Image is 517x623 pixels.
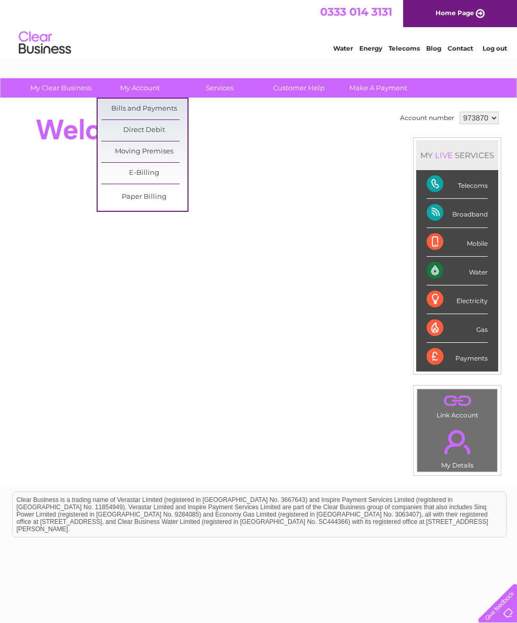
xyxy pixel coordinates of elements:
a: Customer Help [256,78,342,98]
a: Direct Debit [101,120,187,141]
div: Telecoms [427,170,488,199]
div: Mobile [427,228,488,257]
a: 0333 014 3131 [320,5,392,18]
a: My Account [97,78,183,98]
a: Energy [359,44,382,52]
div: Gas [427,314,488,343]
a: Contact [448,44,473,52]
a: E-Billing [101,163,187,184]
div: Payments [427,343,488,371]
div: MY SERVICES [416,140,498,170]
a: Telecoms [389,44,420,52]
a: . [420,392,495,410]
a: Water [333,44,353,52]
img: logo.png [18,27,72,59]
a: Services [177,78,263,98]
div: Clear Business is a trading name of Verastar Limited (registered in [GEOGRAPHIC_DATA] No. 3667643... [13,6,506,51]
div: Broadband [427,199,488,227]
div: Electricity [427,285,488,314]
a: Paper Billing [101,187,187,208]
a: . [420,424,495,460]
a: Blog [426,44,441,52]
a: Make A Payment [335,78,421,98]
td: My Details [417,421,498,472]
a: Bills and Payments [101,99,187,119]
a: Moving Premises [101,141,187,162]
td: Account number [397,109,457,127]
div: LIVE [433,150,455,160]
div: Water [427,257,488,285]
td: Link Account [417,389,498,422]
a: My Clear Business [18,78,104,98]
a: Log out [483,44,507,52]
